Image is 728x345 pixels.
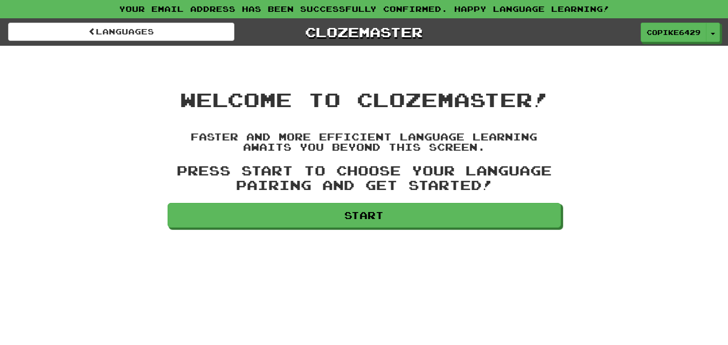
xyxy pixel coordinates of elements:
h4: Faster and more efficient language learning awaits you beyond this screen. [168,132,561,153]
h3: Press Start to choose your language pairing and get started! [168,164,561,192]
h1: Welcome to Clozemaster! [168,89,561,110]
a: Languages [8,23,234,41]
a: copike6429 [641,23,706,42]
a: Start [168,203,561,228]
span: copike6429 [647,27,701,37]
a: Clozemaster [251,23,477,41]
